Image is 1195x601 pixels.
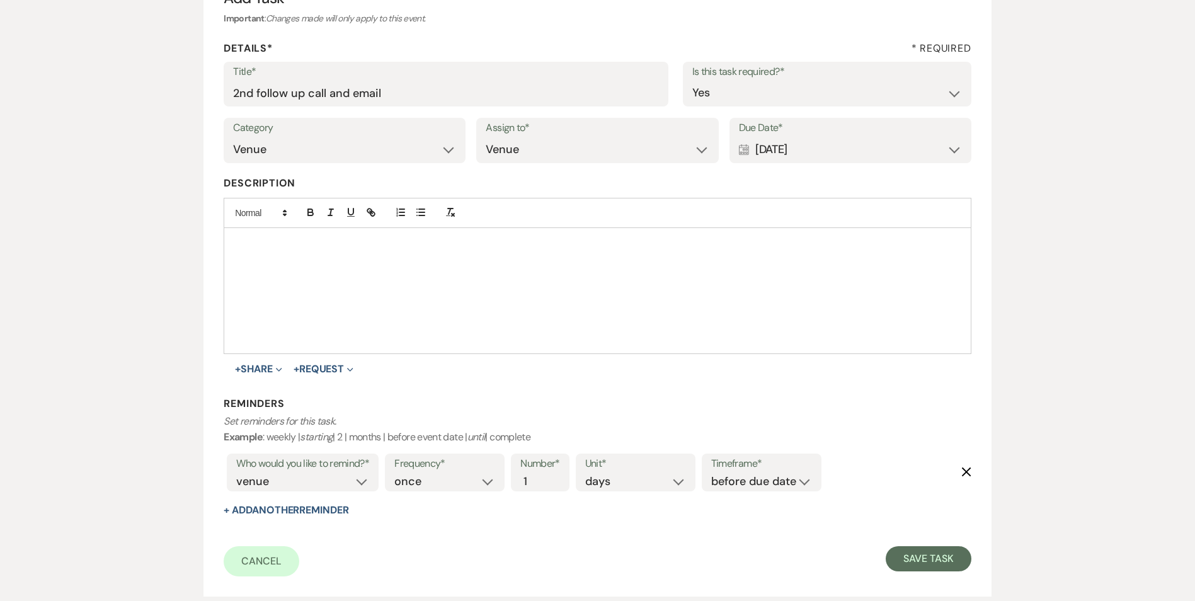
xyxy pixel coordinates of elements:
span: + [294,364,299,374]
button: Save Task [886,546,971,571]
label: Assign to* [486,119,709,137]
label: Frequency* [394,455,495,473]
h4: * Required [912,42,971,55]
b: Details* [224,42,272,55]
label: Unit* [585,455,686,473]
button: + AddAnotherReminder [224,505,348,515]
i: until [467,430,486,444]
label: Title* [233,63,659,81]
label: Who would you like to remind?* [236,455,369,473]
button: Request [294,364,353,374]
label: Number* [520,455,560,473]
h6: : [224,13,971,25]
i: Set reminders for this task. [224,415,336,428]
b: Important [224,13,264,24]
label: Description [224,175,971,193]
h3: Reminders [224,397,971,411]
label: Timeframe* [711,455,812,473]
div: [DATE] [739,137,962,162]
a: Cancel [224,546,299,576]
i: Changes made will only apply to this event. [266,13,425,24]
span: + [235,364,241,374]
p: : weekly | | 2 | months | before event date | | complete [224,413,971,445]
i: starting [300,430,333,444]
button: Share [235,364,282,374]
label: Due Date* [739,119,962,137]
b: Example [224,430,263,444]
label: Is this task required?* [692,63,962,81]
label: Category [233,119,456,137]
